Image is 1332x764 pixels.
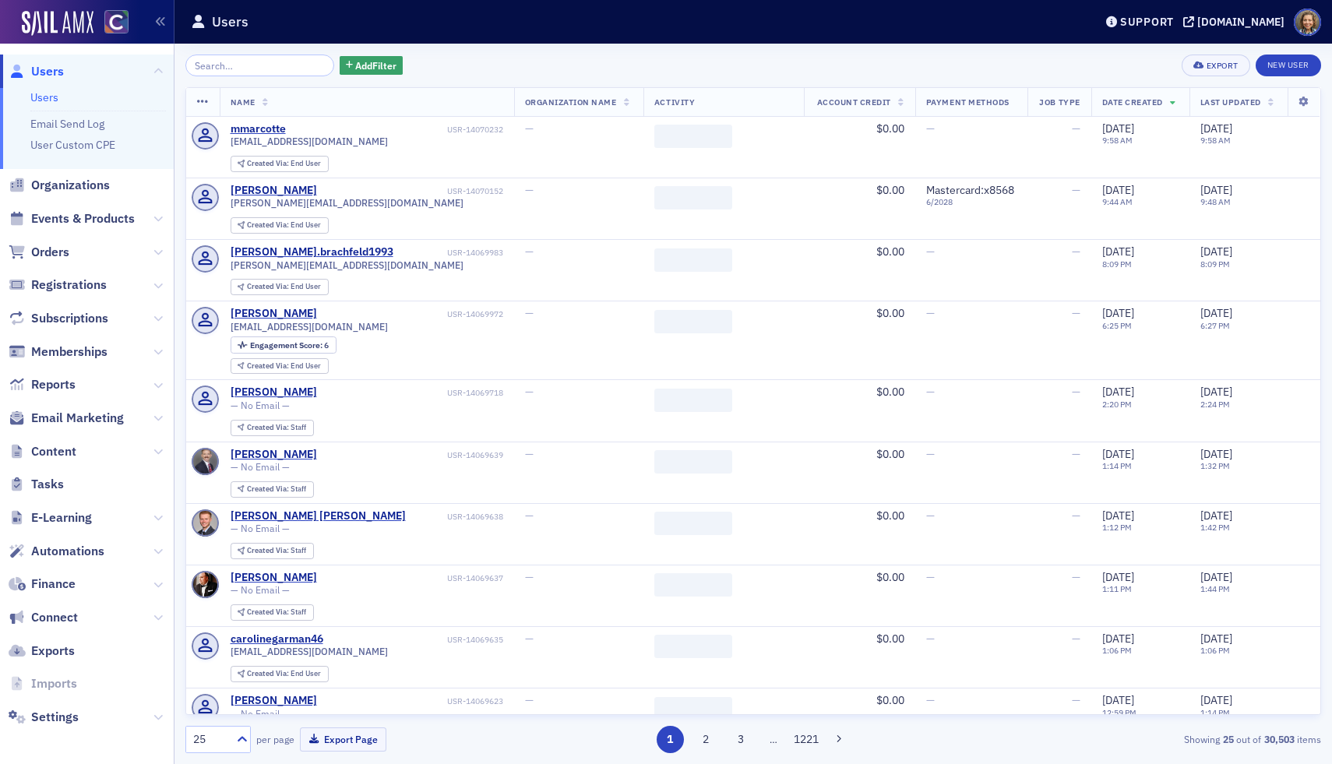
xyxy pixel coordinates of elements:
[654,697,732,720] span: ‌
[876,632,904,646] span: $0.00
[9,509,92,526] a: E-Learning
[926,632,935,646] span: —
[1197,15,1284,29] div: [DOMAIN_NAME]
[1072,183,1080,197] span: —
[231,279,329,295] div: Created Via: End User
[231,448,317,462] a: [PERSON_NAME]
[926,570,935,584] span: —
[231,386,317,400] a: [PERSON_NAME]
[231,184,317,198] a: [PERSON_NAME]
[1102,259,1132,269] time: 8:09 PM
[193,731,227,748] div: 25
[247,547,306,555] div: Staff
[926,509,935,523] span: —
[247,424,306,432] div: Staff
[1102,460,1132,471] time: 1:14 PM
[231,136,388,147] span: [EMAIL_ADDRESS][DOMAIN_NAME]
[30,117,104,131] a: Email Send Log
[654,635,732,658] span: ‌
[525,570,534,584] span: —
[525,509,534,523] span: —
[654,125,732,148] span: ‌
[926,693,935,707] span: —
[1261,732,1297,746] strong: 30,503
[1294,9,1321,36] span: Profile
[525,693,534,707] span: —
[1102,399,1132,410] time: 2:20 PM
[876,693,904,707] span: $0.00
[9,310,108,327] a: Subscriptions
[231,646,388,657] span: [EMAIL_ADDRESS][DOMAIN_NAME]
[247,220,291,230] span: Created Via :
[1102,183,1134,197] span: [DATE]
[9,343,107,361] a: Memberships
[876,183,904,197] span: $0.00
[104,10,129,34] img: SailAMX
[1200,447,1232,461] span: [DATE]
[1102,196,1133,207] time: 9:44 AM
[926,183,1014,197] span: Mastercard : x8568
[231,694,317,708] div: [PERSON_NAME]
[1220,732,1236,746] strong: 25
[247,362,321,371] div: End User
[231,420,314,436] div: Created Via: Staff
[1072,570,1080,584] span: —
[926,245,935,259] span: —
[31,443,76,460] span: Content
[525,385,534,399] span: —
[247,670,321,678] div: End User
[1102,385,1134,399] span: [DATE]
[31,609,78,626] span: Connect
[247,485,306,494] div: Staff
[231,509,406,523] a: [PERSON_NAME] [PERSON_NAME]
[31,476,64,493] span: Tasks
[256,732,294,746] label: per page
[1102,245,1134,259] span: [DATE]
[763,732,784,746] span: …
[1102,632,1134,646] span: [DATE]
[31,276,107,294] span: Registrations
[31,310,108,327] span: Subscriptions
[525,306,534,320] span: —
[654,186,732,209] span: ‌
[288,125,503,135] div: USR-14070232
[408,512,503,522] div: USR-14069638
[31,643,75,660] span: Exports
[247,221,321,230] div: End User
[231,571,317,585] a: [PERSON_NAME]
[31,343,107,361] span: Memberships
[31,177,110,194] span: Organizations
[654,97,695,107] span: Activity
[231,217,329,234] div: Created Via: End User
[231,336,337,354] div: Engagement Score: 6
[185,55,334,76] input: Search…
[876,245,904,259] span: $0.00
[1102,522,1132,533] time: 1:12 PM
[231,523,290,534] span: — No Email —
[22,11,93,36] img: SailAMX
[1200,97,1261,107] span: Last Updated
[1200,399,1230,410] time: 2:24 PM
[9,576,76,593] a: Finance
[319,186,503,196] div: USR-14070152
[1200,121,1232,136] span: [DATE]
[231,632,323,646] a: carolinegarman46
[31,576,76,593] span: Finance
[926,197,1017,207] span: 6 / 2028
[876,570,904,584] span: $0.00
[9,244,69,261] a: Orders
[231,481,314,498] div: Created Via: Staff
[340,56,403,76] button: AddFilter
[30,138,115,152] a: User Custom CPE
[817,97,891,107] span: Account Credit
[1072,632,1080,646] span: —
[212,12,248,31] h1: Users
[231,321,388,333] span: [EMAIL_ADDRESS][DOMAIN_NAME]
[319,573,503,583] div: USR-14069637
[31,675,77,692] span: Imports
[231,259,463,271] span: [PERSON_NAME][EMAIL_ADDRESS][DOMAIN_NAME]
[1072,693,1080,707] span: —
[1200,707,1230,718] time: 1:14 PM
